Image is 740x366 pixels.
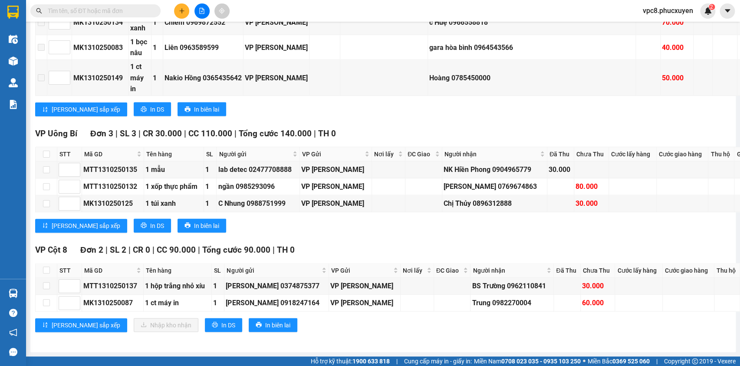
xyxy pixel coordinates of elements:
span: copyright [692,358,698,364]
span: ⚪️ [583,359,585,363]
span: aim [219,8,225,14]
th: Cước giao hàng [663,264,714,278]
td: MTT1310250137 [82,278,144,295]
div: 1 mẫu [145,164,202,175]
div: 70.000 [662,17,692,28]
div: Chị Thủy 0896312888 [444,198,546,209]
span: Mã GD [84,266,135,275]
span: message [9,348,17,356]
span: Người nhận [473,266,545,275]
img: warehouse-icon [9,56,18,66]
span: Hỗ trợ kỹ thuật: [311,356,390,366]
span: | [396,356,398,366]
span: VP Uông Bí [35,129,77,138]
span: notification [9,328,17,336]
span: [PERSON_NAME] sắp xếp [52,221,120,231]
td: VP Minh Khai [300,195,372,212]
div: 1 túi xanh [145,198,202,209]
span: sort-ascending [42,106,48,113]
span: Mã GD [84,149,135,159]
span: VP Cột 8 [35,245,67,255]
span: CC 90.000 [157,245,196,255]
th: Tên hàng [144,147,204,162]
button: file-add [194,3,210,19]
img: solution-icon [9,100,18,109]
td: MTT1310250135 [82,162,144,178]
div: VP [PERSON_NAME] [330,280,399,291]
div: VP [PERSON_NAME] [301,181,370,192]
button: downloadNhập kho nhận [134,318,198,332]
button: sort-ascending[PERSON_NAME] sắp xếp [35,219,127,233]
span: 2 [710,4,713,10]
img: logo-vxr [7,6,19,19]
div: 1 [213,297,223,308]
span: sort-ascending [42,322,48,329]
button: printerIn DS [205,318,242,332]
div: 1 bọc nâu [130,36,150,58]
span: printer [141,222,147,229]
img: warehouse-icon [9,289,18,298]
div: lab detec 02477708888 [218,164,298,175]
div: 1 [153,73,161,83]
th: STT [57,264,82,278]
div: 30.000 [576,198,607,209]
div: 50.000 [662,73,692,83]
div: 1 [205,198,215,209]
span: Tổng cước 140.000 [239,129,312,138]
div: 30.000 [582,280,613,291]
div: gara hòa bình 0964543566 [429,42,634,53]
th: SL [212,264,224,278]
span: | [105,245,108,255]
div: Chiêm 0969872552 [164,17,242,28]
img: icon-new-feature [704,7,712,15]
div: MK1310250134 [73,17,127,28]
span: Người nhận [444,149,538,159]
span: Miền Bắc [588,356,650,366]
td: MK1310250149 [72,60,129,96]
span: | [273,245,275,255]
span: search [36,8,42,14]
div: [PERSON_NAME] 0918247164 [226,297,327,308]
span: vpc8.phucxuyen [636,5,700,16]
div: 1 hộp trắng nhỏ xíu [145,280,210,291]
div: 1 [205,164,215,175]
button: printerIn biên lai [178,219,226,233]
button: printerIn DS [134,102,171,116]
span: question-circle [9,309,17,317]
div: 40.000 [662,42,692,53]
div: VP [PERSON_NAME] [301,198,370,209]
span: CR 30.000 [143,129,182,138]
div: 1 tải xanh [130,12,150,33]
span: printer [184,222,191,229]
div: VP [PERSON_NAME] [245,42,308,53]
div: MK1310250087 [83,297,142,308]
span: | [234,129,237,138]
td: VP Minh Khai [243,60,309,96]
button: sort-ascending[PERSON_NAME] sắp xếp [35,102,127,116]
span: SL 3 [120,129,136,138]
div: 1 xốp thực phẩm [145,181,202,192]
strong: 0708 023 035 - 0935 103 250 [501,358,581,365]
td: MTT1310250132 [82,178,144,195]
span: caret-down [724,7,731,15]
span: Miền Nam [474,356,581,366]
span: Người gửi [227,266,320,275]
span: sort-ascending [42,222,48,229]
td: MK1310250087 [82,295,144,312]
div: VP [PERSON_NAME] [245,17,308,28]
td: VP Minh Khai [243,10,309,35]
div: 60.000 [582,297,613,308]
strong: 1900 633 818 [352,358,390,365]
div: MK1310250125 [83,198,142,209]
td: MK1310250134 [72,10,129,35]
span: In DS [150,221,164,231]
div: 30.000 [549,164,572,175]
div: Hoàng 0785450000 [429,73,634,83]
div: VP [PERSON_NAME] [330,297,399,308]
div: 1 ct máy in [130,61,150,94]
span: file-add [199,8,205,14]
input: Tìm tên, số ĐT hoặc mã đơn [48,6,150,16]
div: MTT1310250135 [83,164,142,175]
div: MTT1310250137 [83,280,142,291]
button: plus [174,3,189,19]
